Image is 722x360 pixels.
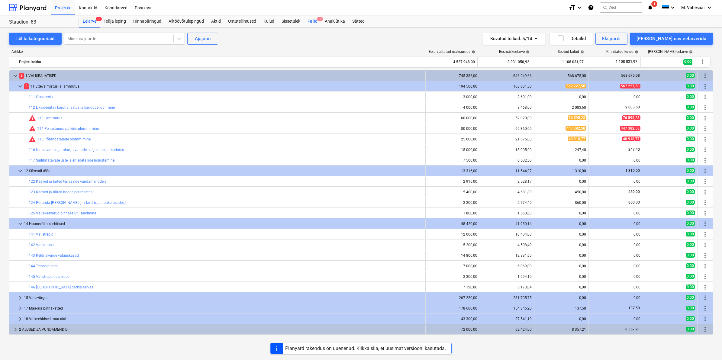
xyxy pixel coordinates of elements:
div: 0,00 [591,317,640,321]
span: Rohkem tegevusi [701,241,709,249]
span: Rohkem tegevusi [701,178,709,185]
span: 40 918,77 [568,137,586,141]
a: Sissetulek [278,15,304,27]
span: 76 595,23 [568,115,586,120]
div: 0,00 [537,253,586,258]
span: Rohkem tegevusi [701,157,709,164]
span: 7 [96,17,102,21]
span: Rohkem tegevusi [701,252,709,259]
div: 3 200,00 [428,201,477,205]
span: 3 [24,83,29,89]
a: Sätted [349,15,368,27]
div: 5 200,00 [428,243,477,247]
div: 0,00 [537,179,586,184]
div: Staadioni 83 [9,19,72,25]
a: 123 Kaeved ja täited hoone perimeetris [29,190,92,194]
div: Ajajoon [195,35,211,43]
div: 7 120,00 [428,285,477,289]
span: 0,00 [686,284,695,289]
span: Rohkem tegevusi [701,262,709,270]
div: 450,00 [537,190,586,194]
div: 43 300,00 [428,317,477,321]
div: 7 000,00 [428,264,477,268]
div: 13 316,00 [428,169,477,173]
div: 2 ALUSED JA VUNDAMENDID [19,325,423,334]
span: keyboard_arrow_right [12,326,19,333]
span: 0,00 [686,158,695,162]
span: 0,00 [686,189,695,194]
div: 8 357,21 [537,327,586,332]
div: 267 250,00 [428,296,477,300]
div: 860,00 [537,201,586,205]
div: 12 Süvendi tööd [24,166,423,176]
div: 0,00 [591,253,640,258]
a: 145 Välistreppide piirded [29,275,69,279]
a: Kulud [260,15,278,27]
div: 6 173,04 [482,285,532,289]
div: Kuvatud tulbad : 5/14 [490,35,538,43]
span: Rohkem tegevusi [701,114,709,122]
span: Rohkem tegevusi [701,167,709,175]
a: 125 Väljakaevatud pinnase utiliseerimine [29,211,96,215]
span: 1 [317,17,323,21]
div: 2 528,17 [482,179,532,184]
div: 0,00 [537,211,586,215]
a: 114 Pehastunud palkide plommimine [37,127,99,131]
a: 117 Säilitatatavate uste ja ehisdetailide hoiustamine [29,158,114,162]
div: 0,00 [537,264,586,268]
a: Alltöövõtulepingud [165,15,208,27]
div: Lülita kategooriaid [16,35,54,43]
div: 1 310,00 [537,169,586,173]
div: 568 675,08 [537,74,586,78]
div: 0,00 [591,243,640,247]
div: 80 000,00 [428,127,477,131]
span: Rohkem tegevusi [701,284,709,291]
span: 76 595,23 [622,115,640,120]
div: 37 541,10 [482,317,532,321]
span: Rohkem tegevusi [701,231,709,238]
span: keyboard_arrow_down [17,83,24,90]
span: keyboard_arrow_right [17,294,24,301]
span: keyboard_arrow_right [17,305,24,312]
div: Artikkel [9,50,424,54]
span: help [688,50,693,54]
a: 146 [GEOGRAPHIC_DATA] parkla servas [29,285,93,289]
a: 113 Lammutus [37,116,62,120]
div: 69 360,00 [482,127,532,131]
a: 143 Keldriakende valguskastid [29,253,79,258]
div: 52 020,00 [482,116,532,120]
div: 0,00 [591,158,640,162]
div: [PERSON_NAME] uus eelarverida [637,35,706,43]
a: Hinnapäringud [130,15,165,27]
div: 745 386,00 [428,74,477,78]
div: 2 300,00 [428,275,477,279]
a: 115 Põrandatalade plommimine [37,137,91,141]
div: 12 000,00 [428,232,477,236]
div: 62 424,00 [482,327,532,332]
a: 142 Varikatused [29,243,56,247]
div: 137,50 [537,306,586,310]
div: 1 994,10 [482,275,532,279]
div: Ostutellimused [224,15,260,27]
span: keyboard_arrow_down [17,167,24,175]
div: 3 931 050,92 [480,57,529,67]
span: Rohkem tegevusi [701,199,709,206]
span: Seotud kulud ületavad prognoosi [29,136,36,143]
a: Eelarve7 [79,15,100,27]
span: 0,00 [686,94,695,99]
div: 25 000,00 [428,137,477,141]
div: 12 831,60 [482,253,532,258]
a: 122 Kaeved ja täited terrasside vundamentidele [29,179,106,184]
button: Detailid [550,33,593,45]
span: 0,00 [686,306,695,310]
span: 0,00 [686,200,695,205]
div: [PERSON_NAME]-eelarve [648,50,693,54]
div: 72 000,00 [428,327,477,332]
div: Kinnitatud kulud [606,50,638,54]
span: 3 [19,73,24,79]
span: 0,00 [686,126,695,131]
div: 0,00 [591,222,640,226]
span: help [579,50,584,54]
a: Aktid [208,15,224,27]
